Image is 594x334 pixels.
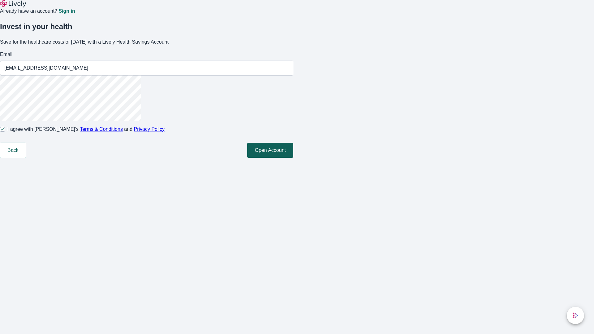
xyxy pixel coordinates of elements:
button: Open Account [247,143,293,158]
a: Sign in [58,9,75,14]
a: Terms & Conditions [80,126,123,132]
a: Privacy Policy [134,126,165,132]
span: I agree with [PERSON_NAME]’s and [7,126,165,133]
svg: Lively AI Assistant [572,312,579,319]
button: chat [567,307,584,324]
